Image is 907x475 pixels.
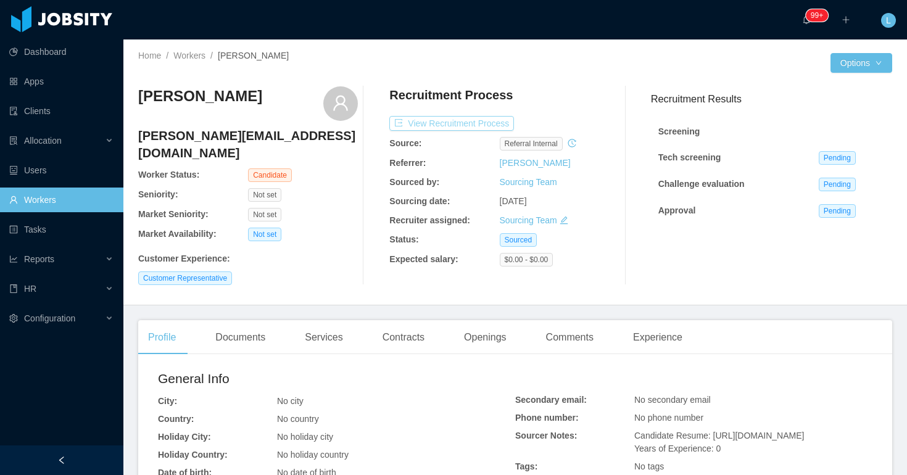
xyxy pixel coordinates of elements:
[138,320,186,355] div: Profile
[389,196,450,206] b: Sourcing date:
[138,127,358,162] h4: [PERSON_NAME][EMAIL_ADDRESS][DOMAIN_NAME]
[248,208,281,221] span: Not set
[9,217,114,242] a: icon: profileTasks
[389,118,514,128] a: icon: exportView Recruitment Process
[500,137,563,151] span: Referral internal
[536,320,603,355] div: Comments
[24,284,36,294] span: HR
[500,233,537,247] span: Sourced
[277,396,304,406] span: No city
[138,189,178,199] b: Seniority:
[500,253,553,266] span: $0.00 - $0.00
[332,94,349,112] i: icon: user
[277,432,333,442] span: No holiday city
[454,320,516,355] div: Openings
[158,369,515,389] h2: General Info
[658,179,745,189] strong: Challenge evaluation
[24,254,54,264] span: Reports
[819,204,856,218] span: Pending
[651,91,892,107] h3: Recruitment Results
[634,460,872,473] div: No tags
[500,158,571,168] a: [PERSON_NAME]
[138,51,161,60] a: Home
[560,216,568,225] i: icon: edit
[830,53,892,73] button: Optionsicon: down
[886,13,891,28] span: L
[500,177,557,187] a: Sourcing Team
[568,139,576,147] i: icon: history
[623,320,692,355] div: Experience
[218,51,289,60] span: [PERSON_NAME]
[9,188,114,212] a: icon: userWorkers
[138,229,217,239] b: Market Availability:
[138,170,199,180] b: Worker Status:
[24,136,62,146] span: Allocation
[634,413,703,423] span: No phone number
[515,395,587,405] b: Secondary email:
[9,314,18,323] i: icon: setting
[819,151,856,165] span: Pending
[248,228,281,241] span: Not set
[205,320,275,355] div: Documents
[138,209,209,219] b: Market Seniority:
[634,431,804,453] span: Candidate Resume: [URL][DOMAIN_NAME] Years of Experience: 0
[658,152,721,162] strong: Tech screening
[158,450,228,460] b: Holiday Country:
[500,215,557,225] a: Sourcing Team
[166,51,168,60] span: /
[24,313,75,323] span: Configuration
[173,51,205,60] a: Workers
[389,138,421,148] b: Source:
[210,51,213,60] span: /
[9,158,114,183] a: icon: robotUsers
[138,254,230,263] b: Customer Experience :
[515,413,579,423] b: Phone number:
[515,461,537,471] b: Tags:
[389,215,470,225] b: Recruiter assigned:
[389,158,426,168] b: Referrer:
[295,320,352,355] div: Services
[277,414,319,424] span: No country
[389,234,418,244] b: Status:
[158,414,194,424] b: Country:
[806,9,828,22] sup: 2142
[9,255,18,263] i: icon: line-chart
[389,116,514,131] button: icon: exportView Recruitment Process
[248,168,292,182] span: Candidate
[389,86,513,104] h4: Recruitment Process
[634,395,711,405] span: No secondary email
[373,320,434,355] div: Contracts
[819,178,856,191] span: Pending
[9,69,114,94] a: icon: appstoreApps
[158,396,177,406] b: City:
[9,99,114,123] a: icon: auditClients
[389,254,458,264] b: Expected salary:
[389,177,439,187] b: Sourced by:
[802,15,811,24] i: icon: bell
[842,15,850,24] i: icon: plus
[158,432,211,442] b: Holiday City:
[248,188,281,202] span: Not set
[138,271,232,285] span: Customer Representative
[515,431,577,440] b: Sourcer Notes:
[9,39,114,64] a: icon: pie-chartDashboard
[9,136,18,145] i: icon: solution
[500,196,527,206] span: [DATE]
[9,284,18,293] i: icon: book
[138,86,262,106] h3: [PERSON_NAME]
[277,450,349,460] span: No holiday country
[658,126,700,136] strong: Screening
[658,205,696,215] strong: Approval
